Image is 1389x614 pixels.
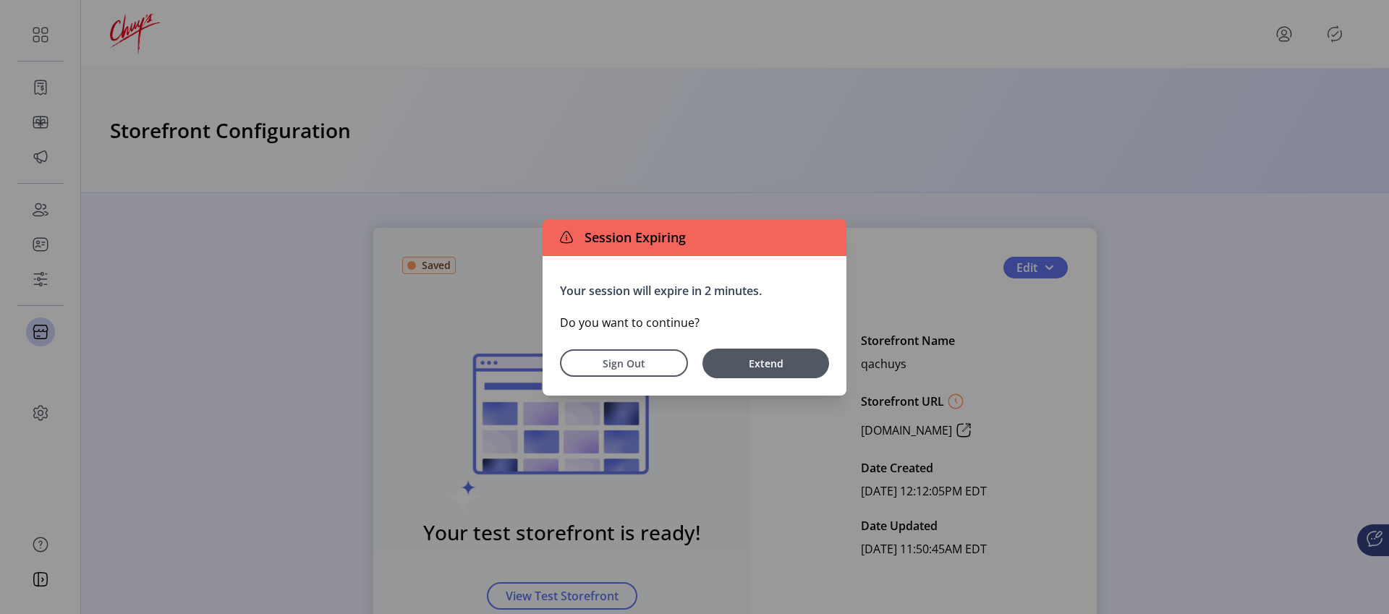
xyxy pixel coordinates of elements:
span: Extend [710,356,822,371]
button: Extend [702,349,829,378]
span: Sign Out [579,356,669,371]
button: Sign Out [560,349,688,377]
p: Do you want to continue? [560,314,829,331]
span: Session Expiring [579,228,686,247]
p: Your session will expire in 2 minutes. [560,282,829,299]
